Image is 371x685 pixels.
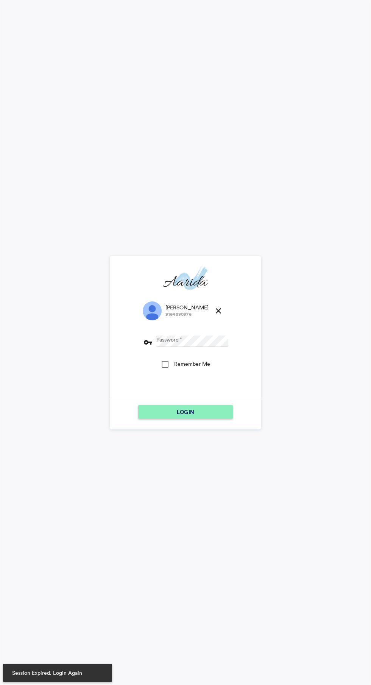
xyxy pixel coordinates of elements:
[177,405,194,419] span: LOGIN
[138,405,233,419] button: LOGIN
[211,303,226,318] button: close
[163,264,208,293] img: aarida-optimized.png
[174,360,210,368] div: Remember Me
[143,338,153,347] md-icon: vpn_key
[214,306,223,315] md-icon: close
[165,304,209,311] span: [PERSON_NAME]
[9,669,106,677] span: Session Expired. Login Again
[161,356,210,374] md-checkbox: Remember Me
[143,301,162,320] img: photo.jpg
[165,311,209,318] span: 9164890976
